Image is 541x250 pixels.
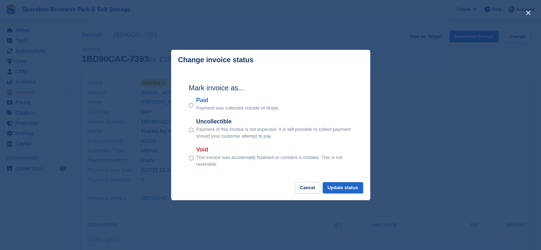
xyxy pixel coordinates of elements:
[189,83,352,93] h2: Mark invoice as...
[295,182,320,194] button: Cancel
[196,96,280,105] label: Paid
[196,154,352,168] p: This invoice was accidentally finalised or contains a mistake. This is not reversible.
[196,126,352,140] p: Payment of this invoice is not expected. It is still possible to collect payment should your cust...
[178,56,254,64] p: Change invoice status
[196,105,280,112] p: Payment was collected outside of Stripe.
[323,182,363,194] button: Update status
[196,117,352,126] label: Uncollectible
[196,145,352,154] label: Void
[523,7,534,18] button: close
